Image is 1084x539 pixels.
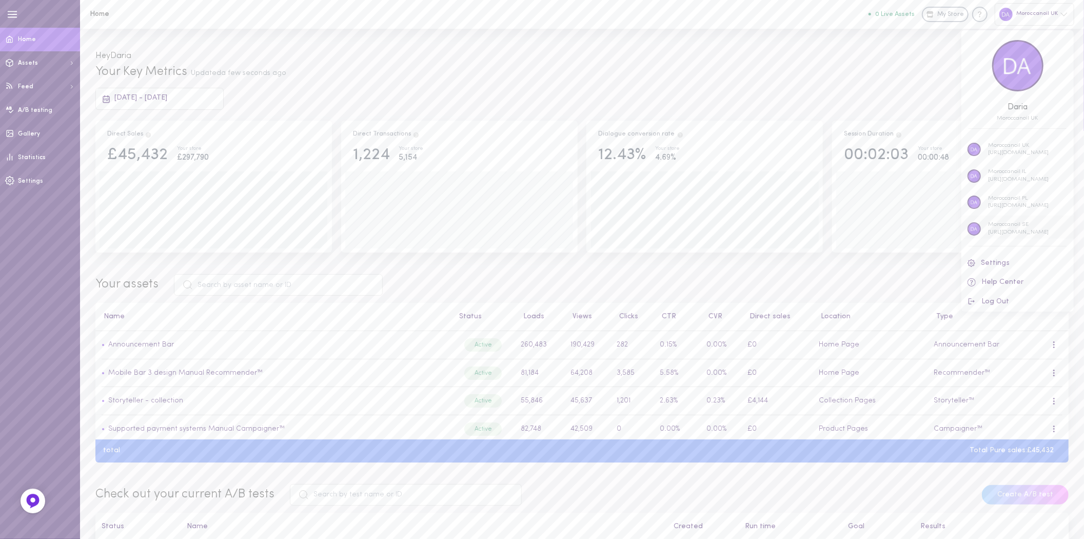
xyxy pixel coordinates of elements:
[988,176,1049,184] p: [URL][DOMAIN_NAME]
[988,168,1049,176] p: Moroccanoil IL
[25,493,41,509] img: Feedback Button
[988,142,1049,150] p: Moroccanoil UK
[961,254,1074,273] a: Settings
[988,221,1049,229] p: Moroccanoil SE
[988,229,1049,237] p: [URL][DOMAIN_NAME]
[988,149,1049,157] p: [URL][DOMAIN_NAME]
[961,115,1074,121] div: 20952
[961,292,1074,312] button: Log Out
[961,104,1074,112] div: Daria
[988,195,1049,203] p: Moroccanoil PL
[988,202,1049,210] p: [URL][DOMAIN_NAME]
[961,273,1074,293] a: Help Center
